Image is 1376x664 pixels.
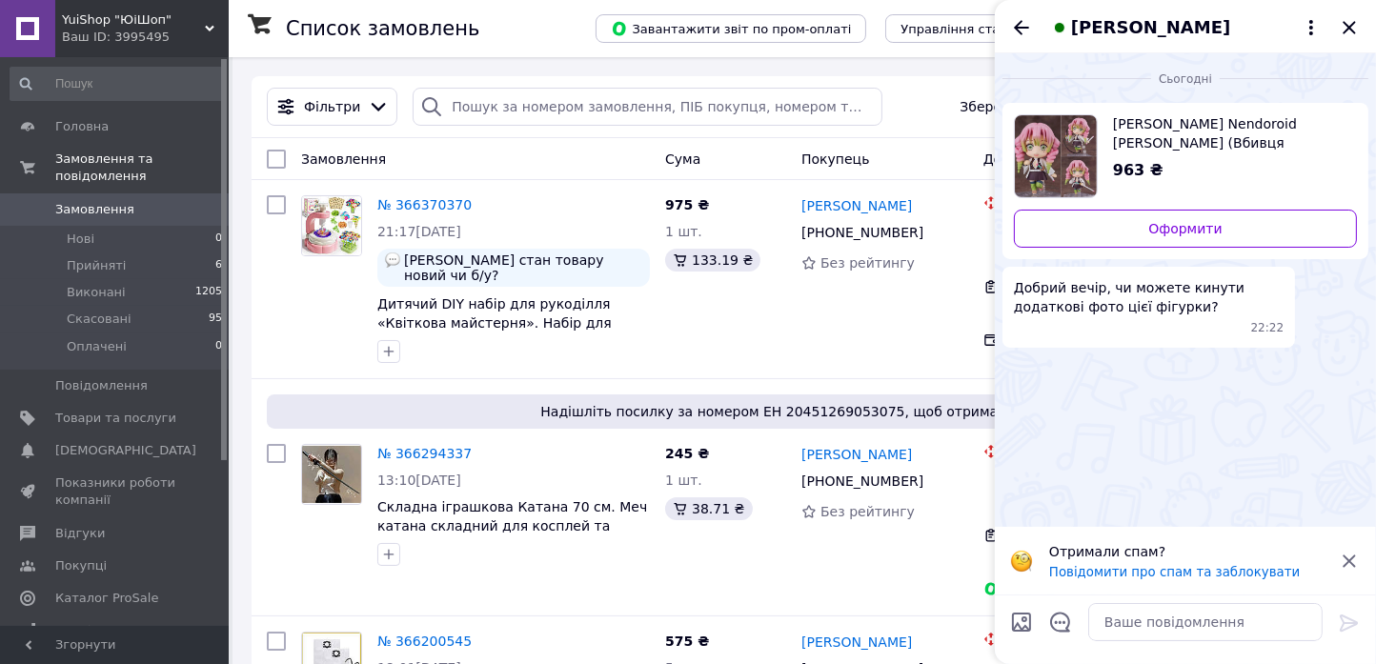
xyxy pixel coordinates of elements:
[960,97,1099,116] span: Збережені фільтри:
[801,196,912,215] a: [PERSON_NAME]
[900,22,1046,36] span: Управління статусами
[798,219,927,246] div: [PHONE_NUMBER]
[1014,114,1357,198] a: Переглянути товар
[1010,16,1033,39] button: Назад
[820,255,915,271] span: Без рейтингу
[1251,320,1285,336] span: 22:22 12.10.2025
[55,410,176,427] span: Товари та послуги
[377,224,461,239] span: 21:17[DATE]
[1010,550,1033,573] img: :face_with_monocle:
[55,557,107,574] span: Покупці
[302,196,361,255] img: Фото товару
[67,338,127,355] span: Оплачені
[404,252,642,283] span: [PERSON_NAME] стан товару новий чи б/у?
[215,257,222,274] span: 6
[377,473,461,488] span: 13:10[DATE]
[67,311,132,328] span: Скасовані
[1071,15,1230,40] span: [PERSON_NAME]
[665,497,752,520] div: 38.71 ₴
[55,442,196,459] span: [DEMOGRAPHIC_DATA]
[377,197,472,212] a: № 366370370
[286,17,479,40] h1: Список замовлень
[665,197,709,212] span: 975 ₴
[801,151,869,167] span: Покупець
[67,257,126,274] span: Прийняті
[413,88,881,126] input: Пошук за номером замовлення, ПІБ покупця, номером телефону, Email, номером накладної
[274,402,1334,421] span: Надішліть посилку за номером ЕН 20451269053075, щоб отримати оплату
[209,311,222,328] span: 95
[377,446,472,461] a: № 366294337
[301,195,362,256] a: Фото товару
[665,224,702,239] span: 1 шт.
[55,590,158,607] span: Каталог ProSale
[55,525,105,542] span: Відгуки
[67,231,94,248] span: Нові
[665,634,709,649] span: 575 ₴
[55,622,121,639] span: Аналітика
[62,11,205,29] span: YuiShop "ЮіШоп"
[983,151,1123,167] span: Доставка та оплата
[1014,210,1357,248] a: Оформити
[1151,71,1220,88] span: Сьогодні
[55,201,134,218] span: Замовлення
[55,118,109,135] span: Головна
[302,446,361,504] img: Фото товару
[377,499,647,553] a: Складна іграшкова Катана 70 см. Меч катана складний для косплей та любителів аніме.
[1113,161,1164,179] span: 963 ₴
[1014,278,1284,316] span: Добрий вечір, чи можете кинути додаткові фото цієї фігурки?
[10,67,224,101] input: Пошук
[798,468,927,494] div: [PHONE_NUMBER]
[195,284,222,301] span: 1205
[665,473,702,488] span: 1 шт.
[1338,16,1361,39] button: Закрити
[301,151,386,167] span: Замовлення
[55,377,148,394] span: Повідомлення
[1015,115,1097,197] img: 6877896649_w640_h640_anime-figurka-nendoroid.jpg
[1049,565,1300,579] button: Повідомити про спам та заблокувати
[62,29,229,46] div: Ваш ID: 3995495
[55,474,176,509] span: Показники роботи компанії
[1113,114,1342,152] span: [PERSON_NAME] Nendoroid [PERSON_NAME] (Вбивця [PERSON_NAME]). [PERSON_NAME]: Kimetsu no [PERSON_N...
[1049,542,1326,561] p: Отримали спам?
[377,634,472,649] a: № 366200545
[215,338,222,355] span: 0
[377,296,612,350] a: Дитячий DIY набір для рукоділля «Квіткова майстерня». Набір для створення штучних квітів.
[801,445,912,464] a: [PERSON_NAME]
[304,97,360,116] span: Фільтри
[665,151,700,167] span: Cума
[55,151,229,185] span: Замовлення та повідомлення
[1048,15,1323,40] button: [PERSON_NAME]
[1048,610,1073,634] button: Відкрити шаблони відповідей
[67,284,126,301] span: Виконані
[301,444,362,505] a: Фото товару
[665,249,760,272] div: 133.19 ₴
[1002,69,1368,88] div: 12.10.2025
[885,14,1062,43] button: Управління статусами
[820,504,915,519] span: Без рейтингу
[596,14,866,43] button: Завантажити звіт по пром-оплаті
[801,633,912,652] a: [PERSON_NAME]
[665,446,709,461] span: 245 ₴
[611,20,851,37] span: Завантажити звіт по пром-оплаті
[215,231,222,248] span: 0
[385,252,400,268] img: :speech_balloon:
